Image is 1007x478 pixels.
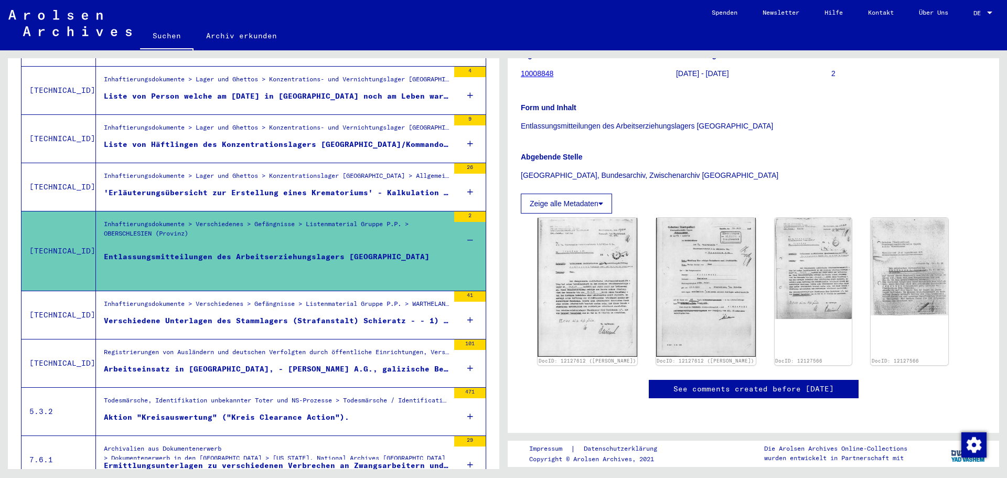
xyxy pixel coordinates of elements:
[529,443,571,454] a: Impressum
[104,91,449,102] div: Liste von Person welche am [DATE] in [GEOGRAPHIC_DATA] noch am Leben waren
[521,69,553,78] a: 10008848
[22,291,96,339] td: [TECHNICAL_ID]
[961,432,987,458] img: Zustimmung ändern
[764,444,907,453] p: Die Arolsen Archives Online-Collections
[104,299,449,314] div: Inhaftierungsdokumente > Verschiedenes > Gefängnisse > Listenmaterial Gruppe P.P. > WARTHELAND ([...
[673,384,834,395] a: See comments created before [DATE]
[521,153,582,161] b: Abgebende Stelle
[104,460,449,471] div: Ermittlungsunterlagen zu verschiedenen Verbrechen an Zwangsarbeitern und politischen Häftlingen i...
[22,163,96,211] td: [TECHNICAL_ID]
[454,163,486,174] div: 26
[140,23,194,50] a: Suchen
[871,218,948,315] img: 002.jpg
[22,339,96,387] td: [TECHNICAL_ID]
[194,23,290,48] a: Archiv erkunden
[529,454,670,464] p: Copyright © Arolsen Archives, 2021
[104,412,349,423] div: Aktion "Kreisauswertung" ("Kreis Clearance Action").
[529,443,670,454] div: |
[454,436,486,447] div: 29
[22,387,96,435] td: 5.3.2
[764,453,907,463] p: wurden entwickelt in Partnerschaft mit
[657,358,754,364] a: DocID: 12127612 ([PERSON_NAME])
[454,339,486,350] div: 101
[676,68,831,79] p: [DATE] - [DATE]
[104,171,449,186] div: Inhaftierungsdokumente > Lager und Ghettos > Konzentrationslager [GEOGRAPHIC_DATA] > Allgemeine I...
[104,139,449,150] div: Liste von Häftlingen des Konzentrationslagers [GEOGRAPHIC_DATA]/Kommando Blechhammer ([DATE]) Kri...
[22,211,96,291] td: [TECHNICAL_ID]
[454,291,486,302] div: 41
[454,211,486,222] div: 2
[973,9,985,17] span: DE
[775,358,822,364] a: DocID: 12127566
[104,396,449,410] div: Todesmärsche, Identifikation unbekannter Toter und NS-Prozesse > Todesmärsche / Identification of...
[521,103,576,112] b: Form und Inhalt
[575,443,670,454] a: Datenschutzerklärung
[104,364,449,375] div: Arbeitseinsatz in [GEOGRAPHIC_DATA], - [PERSON_NAME] A.G., galizische Bergwerkgesellsch. in [GEOG...
[104,251,430,283] div: Entlassungsmitteilungen des Arbeitserziehungslagers [GEOGRAPHIC_DATA]
[104,347,449,362] div: Registrierungen von Ausländern und deutschen Verfolgten durch öffentliche Einrichtungen, Versiche...
[104,219,449,256] div: Inhaftierungsdokumente > Verschiedenes > Gefängnisse > Listenmaterial Gruppe P.P. > OBERSCHLESIEN...
[104,444,449,468] div: Archivalien aus Dokumentenerwerb > Dokumentenerwerb in den [GEOGRAPHIC_DATA] > [US_STATE], Nation...
[521,194,612,214] button: Zeige alle Metadaten
[872,358,919,364] a: DocID: 12127566
[104,75,449,89] div: Inhaftierungsdokumente > Lager und Ghettos > Konzentrations- und Vernichtungslager [GEOGRAPHIC_DA...
[22,114,96,163] td: [TECHNICAL_ID]
[775,218,852,319] img: 001.jpg
[454,388,486,398] div: 471
[656,218,756,356] img: 002.jpg
[831,68,986,79] p: 2
[104,187,449,198] div: 'Erläuterungsübersicht zur Erstellung eines Krematoriums' - Kalkulation von Materialmenge und –ko...
[521,170,986,181] p: [GEOGRAPHIC_DATA], Bundesarchiv, Zwischenarchiv [GEOGRAPHIC_DATA]
[104,315,449,326] div: Verschiedene Unterlagen des Stammlagers (Strafanstalt) Schieratz - - 1) Häftlingsverzeichnis ( u....
[104,123,449,137] div: Inhaftierungsdokumente > Lager und Ghettos > Konzentrations- und Vernichtungslager [GEOGRAPHIC_DA...
[8,10,132,36] img: Arolsen_neg.svg
[538,218,637,356] img: 001.jpg
[949,440,988,466] img: yv_logo.png
[521,121,986,132] p: Entlassungsmitteilungen des Arbeitserziehungslagers [GEOGRAPHIC_DATA]
[539,358,636,364] a: DocID: 12127612 ([PERSON_NAME])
